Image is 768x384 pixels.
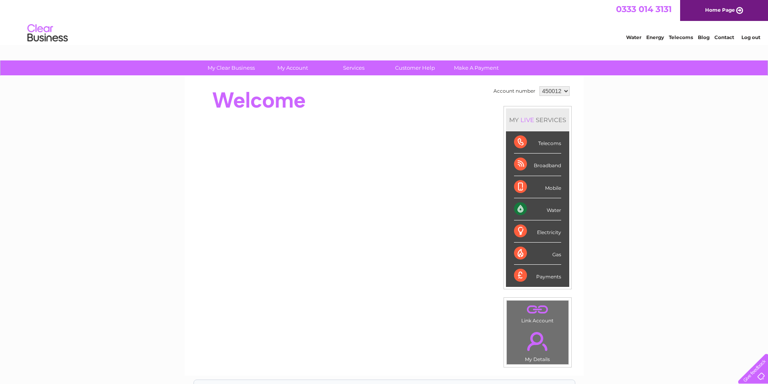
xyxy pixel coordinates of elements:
div: Electricity [514,220,561,243]
a: Make A Payment [443,60,510,75]
a: . [509,327,566,355]
td: My Details [506,325,569,365]
div: Water [514,198,561,220]
a: . [509,303,566,317]
a: My Account [259,60,326,75]
td: Account number [491,84,537,98]
div: Telecoms [514,131,561,154]
div: Gas [514,243,561,265]
a: Water [626,34,641,40]
a: Services [321,60,387,75]
a: Energy [646,34,664,40]
a: 0333 014 3131 [616,4,672,14]
a: Blog [698,34,710,40]
div: Clear Business is a trading name of Verastar Limited (registered in [GEOGRAPHIC_DATA] No. 3667643... [194,4,575,39]
div: Broadband [514,154,561,176]
div: Payments [514,265,561,286]
a: Contact [714,34,734,40]
div: LIVE [519,116,536,124]
div: Mobile [514,176,561,198]
a: Telecoms [669,34,693,40]
a: My Clear Business [198,60,264,75]
a: Log out [741,34,760,40]
td: Link Account [506,300,569,326]
img: logo.png [27,21,68,46]
div: MY SERVICES [506,108,569,131]
a: Customer Help [382,60,448,75]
